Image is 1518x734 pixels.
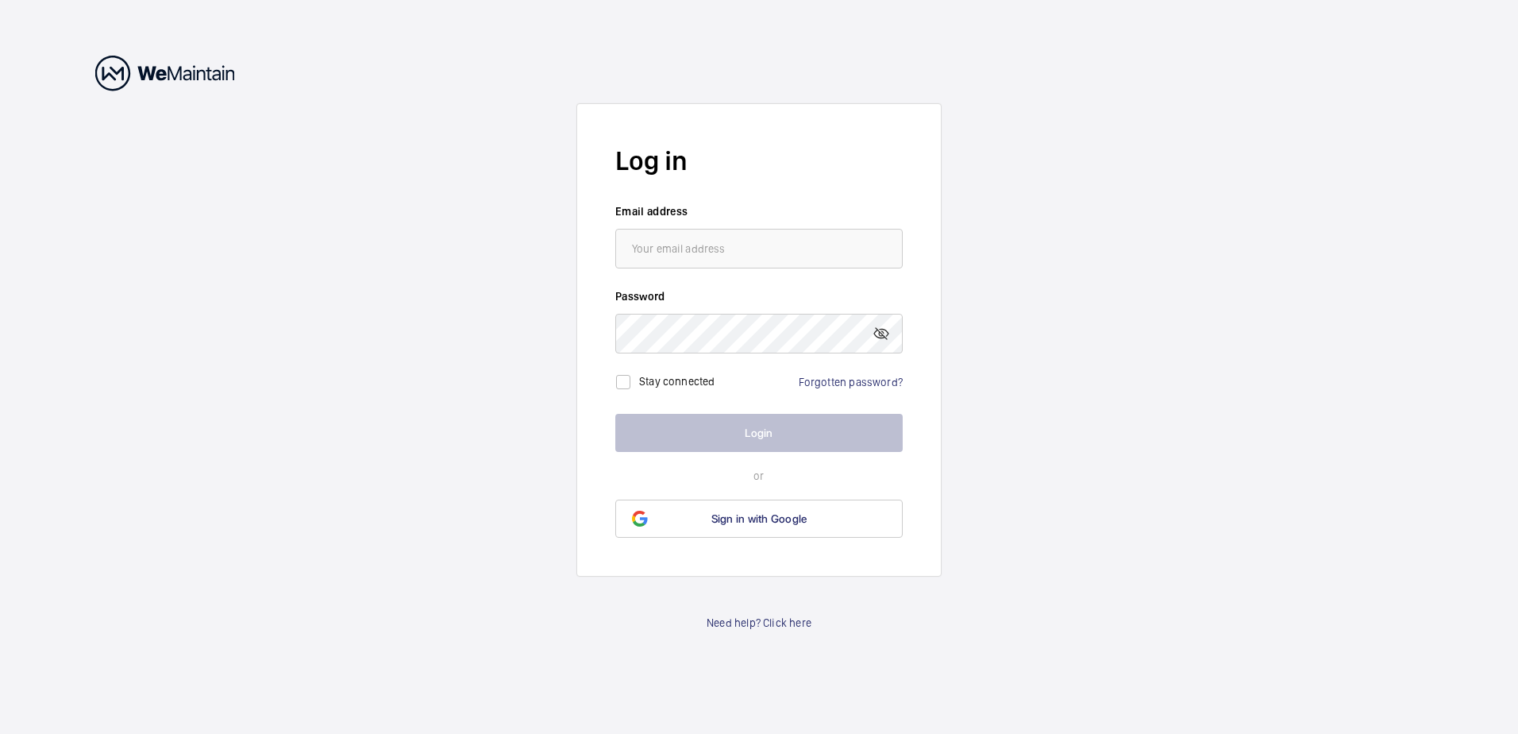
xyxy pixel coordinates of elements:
[707,615,811,631] a: Need help? Click here
[615,288,903,304] label: Password
[639,375,715,388] label: Stay connected
[615,468,903,484] p: or
[711,512,807,525] span: Sign in with Google
[615,203,903,219] label: Email address
[615,229,903,268] input: Your email address
[615,142,903,180] h2: Log in
[799,376,903,388] a: Forgotten password?
[615,414,903,452] button: Login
